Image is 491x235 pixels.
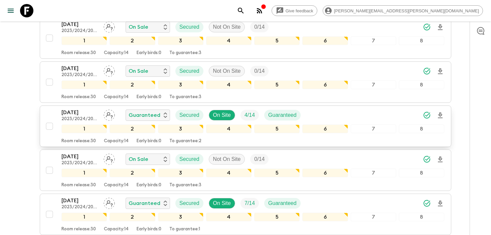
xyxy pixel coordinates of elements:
[61,139,96,144] p: Room release: 30
[351,213,396,221] div: 7
[436,156,444,164] svg: Download Onboarding
[61,20,98,28] p: [DATE]
[179,199,199,207] p: Secured
[61,125,107,133] div: 1
[302,36,348,45] div: 6
[175,22,203,32] div: Secured
[206,213,252,221] div: 4
[40,194,451,235] button: [DATE]2023/2024/2025Assign pack leaderGuaranteedSecuredOn SiteTrip FillGuaranteed12345678Room rel...
[169,139,201,144] p: To guarantee: 2
[254,23,265,31] p: 0 / 14
[209,198,235,209] div: On Site
[206,125,252,133] div: 4
[169,94,201,100] p: To guarantee: 3
[104,227,129,232] p: Capacity: 14
[323,5,483,16] div: [PERSON_NAME][EMAIL_ADDRESS][PERSON_NAME][DOMAIN_NAME]
[250,154,269,165] div: Trip Fill
[40,150,451,191] button: [DATE]2023/2024/2025Assign pack leaderOn SaleSecuredNot On SiteTrip Fill12345678Room release:30Ca...
[104,200,115,205] span: Assign pack leader
[137,227,161,232] p: Early birds: 0
[179,23,199,31] p: Secured
[268,199,297,207] p: Guaranteed
[40,105,451,147] button: [DATE]2023/2024/2025Assign pack leaderGuaranteedSecuredOn SiteTrip FillGuaranteed12345678Room rel...
[104,156,115,161] span: Assign pack leader
[61,36,107,45] div: 1
[240,110,259,121] div: Trip Fill
[213,111,231,119] p: On Site
[206,80,252,89] div: 4
[272,5,317,16] a: Give feedback
[169,227,200,232] p: To guarantee: 1
[399,80,444,89] div: 8
[179,111,199,119] p: Secured
[234,4,248,17] button: search adventures
[179,155,199,163] p: Secured
[244,111,255,119] p: 4 / 14
[61,161,98,166] p: 2023/2024/2025
[61,227,96,232] p: Room release: 30
[351,169,396,177] div: 7
[169,183,201,188] p: To guarantee: 3
[61,80,107,89] div: 1
[175,66,203,76] div: Secured
[302,213,348,221] div: 6
[129,111,160,119] p: Guaranteed
[61,72,98,78] p: 2023/2024/2025
[137,183,161,188] p: Early birds: 0
[110,213,155,221] div: 2
[213,23,241,31] p: Not On Site
[436,23,444,31] svg: Download Onboarding
[61,108,98,116] p: [DATE]
[423,199,431,207] svg: Synced Successfully
[436,67,444,75] svg: Download Onboarding
[61,94,96,100] p: Room release: 30
[104,139,129,144] p: Capacity: 14
[254,125,300,133] div: 5
[104,50,129,56] p: Capacity: 14
[61,197,98,205] p: [DATE]
[254,80,300,89] div: 5
[436,200,444,208] svg: Download Onboarding
[423,23,431,31] svg: Synced Successfully
[129,155,148,163] p: On Sale
[61,213,107,221] div: 1
[351,80,396,89] div: 7
[399,169,444,177] div: 8
[244,199,255,207] p: 7 / 14
[282,8,317,13] span: Give feedback
[61,205,98,210] p: 2023/2024/2025
[209,22,245,32] div: Not On Site
[61,183,96,188] p: Room release: 30
[158,169,203,177] div: 3
[209,66,245,76] div: Not On Site
[206,36,252,45] div: 4
[250,66,269,76] div: Trip Fill
[40,17,451,59] button: [DATE]2023/2024/2025Assign pack leaderOn SaleSecuredNot On SiteTrip Fill12345678Room release:30Ca...
[213,199,231,207] p: On Site
[158,80,203,89] div: 3
[423,155,431,163] svg: Synced Successfully
[179,67,199,75] p: Secured
[206,169,252,177] div: 4
[61,28,98,34] p: 2023/2024/2025
[158,125,203,133] div: 3
[399,125,444,133] div: 8
[254,213,300,221] div: 5
[351,36,396,45] div: 7
[330,8,483,13] span: [PERSON_NAME][EMAIL_ADDRESS][PERSON_NAME][DOMAIN_NAME]
[158,36,203,45] div: 3
[175,110,203,121] div: Secured
[61,153,98,161] p: [DATE]
[110,36,155,45] div: 2
[61,169,107,177] div: 1
[254,36,300,45] div: 5
[436,111,444,120] svg: Download Onboarding
[302,125,348,133] div: 6
[104,23,115,29] span: Assign pack leader
[169,50,201,56] p: To guarantee: 3
[240,198,259,209] div: Trip Fill
[104,183,129,188] p: Capacity: 14
[209,110,235,121] div: On Site
[254,67,265,75] p: 0 / 14
[61,64,98,72] p: [DATE]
